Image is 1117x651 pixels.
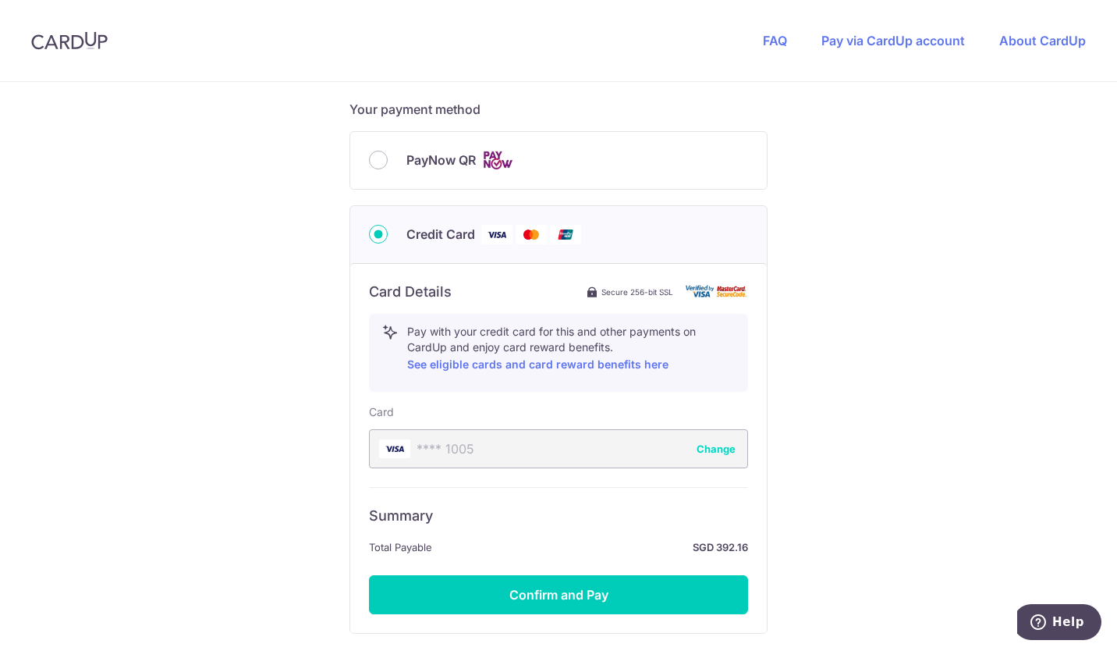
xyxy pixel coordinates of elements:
[369,151,748,170] div: PayNow QR Cards logo
[516,225,547,244] img: Mastercard
[550,225,581,244] img: Union Pay
[369,575,748,614] button: Confirm and Pay
[31,31,108,50] img: CardUp
[369,507,748,525] h6: Summary
[686,285,748,298] img: card secure
[999,33,1086,48] a: About CardUp
[601,286,673,298] span: Secure 256-bit SSL
[438,538,748,557] strong: SGD 392.16
[369,538,432,557] span: Total Payable
[406,151,476,169] span: PayNow QR
[407,358,668,371] a: See eligible cards and card reward benefits here
[407,324,735,374] p: Pay with your credit card for this and other payments on CardUp and enjoy card reward benefits.
[697,441,736,457] button: Change
[406,225,475,244] span: Credit Card
[369,225,748,244] div: Credit Card Visa Mastercard Union Pay
[763,33,787,48] a: FAQ
[369,404,394,420] label: Card
[349,100,768,119] h5: Your payment method
[821,33,965,48] a: Pay via CardUp account
[1017,604,1101,643] iframe: Opens a widget where you can find more information
[482,151,513,170] img: Cards logo
[481,225,512,244] img: Visa
[369,283,452,301] h6: Card Details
